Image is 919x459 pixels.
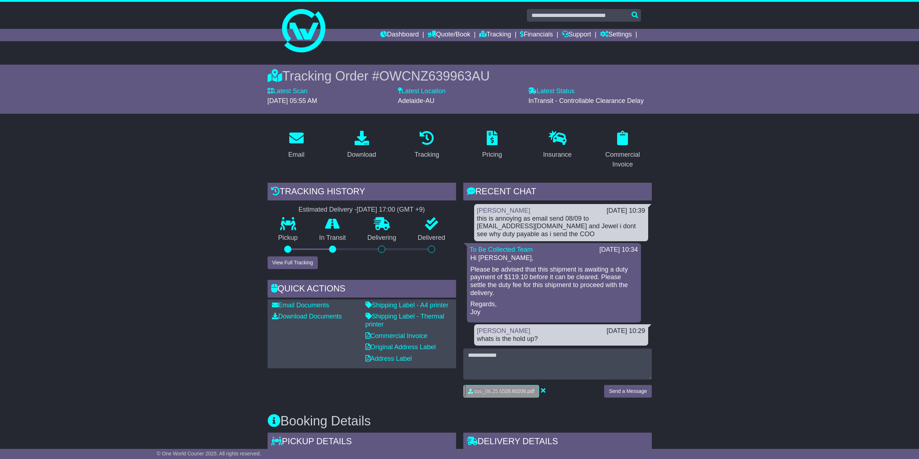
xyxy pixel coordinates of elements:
a: Email Documents [272,302,329,309]
span: © One World Courier 2025. All rights reserved. [157,451,261,456]
label: Latest Location [398,87,446,95]
a: [PERSON_NAME] [477,327,530,334]
div: [DATE] 10:29 [607,327,645,335]
div: Commercial Invoice [598,150,647,169]
p: Delivering [357,234,407,242]
div: Insurance [543,150,572,160]
a: Financials [520,29,553,41]
a: Address Label [365,355,412,362]
div: this is annoying as email send 08/09 to [EMAIL_ADDRESS][DOMAIN_NAME] and Jewel i dont see why dut... [477,215,645,238]
a: Shipping Label - Thermal printer [365,313,445,328]
div: Delivery Details [463,433,652,452]
p: Pickup [268,234,309,242]
span: Adelaide-AU [398,97,434,104]
div: Tracking [415,150,439,160]
div: [DATE] 10:34 [599,246,638,254]
div: Pickup Details [268,433,456,452]
div: Tracking Order # [268,68,652,84]
div: Estimated Delivery - [268,206,456,214]
button: Send a Message [604,385,651,398]
span: OWCNZ639963AU [379,69,490,83]
div: Pricing [482,150,502,160]
div: Tracking history [268,183,456,202]
a: Tracking [410,128,444,162]
div: [DATE] 10:39 [607,207,645,215]
a: Email [283,128,309,162]
p: Regards, Joy [471,300,637,316]
a: To Be Collected Team [470,246,533,253]
a: Support [562,29,591,41]
a: Download [342,128,381,162]
a: Settings [600,29,632,41]
div: Quick Actions [268,280,456,299]
p: Hi [PERSON_NAME], [471,254,637,262]
div: whats is the hold up? [477,335,645,343]
a: Pricing [477,128,507,162]
label: Latest Status [528,87,575,95]
span: [DATE] 05:55 AM [268,97,317,104]
a: Original Address Label [365,343,436,351]
a: Quote/Book [428,29,470,41]
label: Latest Scan [268,87,308,95]
button: View Full Tracking [268,256,318,269]
div: [DATE] 17:00 (GMT +9) [357,206,425,214]
a: [PERSON_NAME] [477,207,530,214]
a: Download Documents [272,313,342,320]
a: Commercial Invoice [594,128,652,172]
p: In Transit [308,234,357,242]
a: Shipping Label - A4 printer [365,302,448,309]
a: Commercial Invoice [365,332,428,339]
a: Insurance [538,128,576,162]
p: Please be advised that this shipment is awaiting a duty payment of $119.10 before it can be clear... [471,266,637,297]
span: InTransit - Controllable Clearance Delay [528,97,643,104]
div: RECENT CHAT [463,183,652,202]
a: Dashboard [380,29,419,41]
h3: Booking Details [268,414,652,428]
div: Email [288,150,304,160]
p: Delivered [407,234,456,242]
div: Download [347,150,376,160]
a: Tracking [479,29,511,41]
